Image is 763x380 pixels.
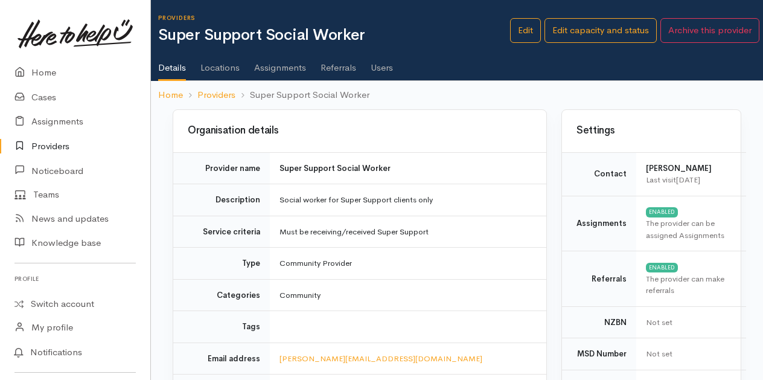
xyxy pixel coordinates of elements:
[510,18,541,43] a: Edit
[576,125,726,137] h3: Settings
[646,217,732,241] div: The provider can be assigned Assignments
[646,273,732,297] div: The provider can make referrals
[646,348,732,360] div: Not set
[270,216,546,248] td: Must be receiving/received Super Support
[158,47,186,82] a: Details
[562,338,636,370] td: MSD Number
[562,152,636,196] td: Contact
[173,311,270,343] td: Tags
[646,207,678,217] div: ENABLED
[158,27,510,44] h1: Super Support Social Worker
[321,47,356,80] a: Referrals
[270,184,546,216] td: Social worker for Super Support clients only
[544,18,657,43] a: Edit capacity and status
[173,152,270,184] td: Provider name
[14,271,136,287] h6: Profile
[660,18,759,43] button: Archive this provider
[200,47,240,80] a: Locations
[646,174,732,186] div: Last visit
[254,47,306,80] a: Assignments
[646,263,678,272] div: ENABLED
[173,216,270,248] td: Service criteria
[173,279,270,311] td: Categories
[151,81,763,109] nav: breadcrumb
[279,353,482,364] a: [PERSON_NAME][EMAIL_ADDRESS][DOMAIN_NAME]
[173,184,270,216] td: Description
[371,47,393,80] a: Users
[270,279,546,311] td: Community
[676,175,700,185] time: [DATE]
[562,306,636,338] td: NZBN
[646,163,712,173] b: [PERSON_NAME]
[270,248,546,280] td: Community Provider
[173,343,270,375] td: Email address
[158,88,183,102] a: Home
[562,251,636,307] td: Referrals
[158,14,510,21] h6: Providers
[279,163,391,173] b: Super Support Social Worker
[173,248,270,280] td: Type
[235,88,369,102] li: Super Support Social Worker
[562,196,636,251] td: Assignments
[197,88,235,102] a: Providers
[188,125,532,137] h3: Organisation details
[646,317,732,329] div: Not set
